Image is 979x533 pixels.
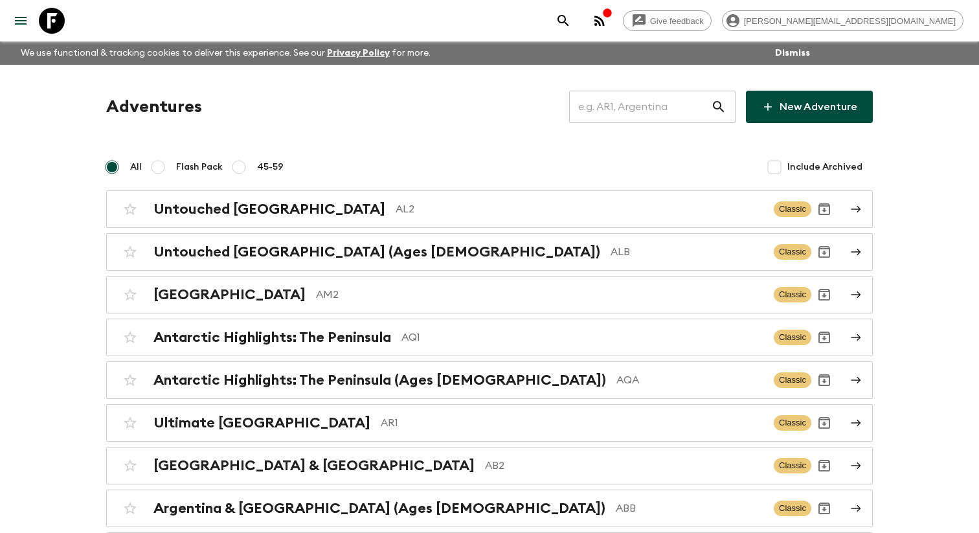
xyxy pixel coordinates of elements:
[811,495,837,521] button: Archive
[623,10,712,31] a: Give feedback
[153,244,600,260] h2: Untouched [GEOGRAPHIC_DATA] (Ages [DEMOGRAPHIC_DATA])
[316,287,763,302] p: AM2
[774,415,811,431] span: Classic
[381,415,763,431] p: AR1
[550,8,576,34] button: search adventures
[327,49,390,58] a: Privacy Policy
[569,89,711,125] input: e.g. AR1, Argentina
[811,324,837,350] button: Archive
[153,414,370,431] h2: Ultimate [GEOGRAPHIC_DATA]
[811,282,837,308] button: Archive
[106,361,873,399] a: Antarctic Highlights: The Peninsula (Ages [DEMOGRAPHIC_DATA])AQAClassicArchive
[774,330,811,345] span: Classic
[774,501,811,516] span: Classic
[106,190,873,228] a: Untouched [GEOGRAPHIC_DATA]AL2ClassicArchive
[774,201,811,217] span: Classic
[396,201,763,217] p: AL2
[106,94,202,120] h1: Adventures
[106,404,873,442] a: Ultimate [GEOGRAPHIC_DATA]AR1ClassicArchive
[16,41,436,65] p: We use functional & tracking cookies to deliver this experience. See our for more.
[772,44,813,62] button: Dismiss
[722,10,963,31] div: [PERSON_NAME][EMAIL_ADDRESS][DOMAIN_NAME]
[106,447,873,484] a: [GEOGRAPHIC_DATA] & [GEOGRAPHIC_DATA]AB2ClassicArchive
[401,330,763,345] p: AQ1
[153,500,605,517] h2: Argentina & [GEOGRAPHIC_DATA] (Ages [DEMOGRAPHIC_DATA])
[153,329,391,346] h2: Antarctic Highlights: The Peninsula
[106,276,873,313] a: [GEOGRAPHIC_DATA]AM2ClassicArchive
[616,372,763,388] p: AQA
[616,501,763,516] p: ABB
[811,196,837,222] button: Archive
[811,453,837,479] button: Archive
[106,490,873,527] a: Argentina & [GEOGRAPHIC_DATA] (Ages [DEMOGRAPHIC_DATA])ABBClassicArchive
[811,367,837,393] button: Archive
[176,161,223,174] span: Flash Pack
[611,244,763,260] p: ALB
[153,372,606,389] h2: Antarctic Highlights: The Peninsula (Ages [DEMOGRAPHIC_DATA])
[257,161,284,174] span: 45-59
[737,16,963,26] span: [PERSON_NAME][EMAIL_ADDRESS][DOMAIN_NAME]
[130,161,142,174] span: All
[153,201,385,218] h2: Untouched [GEOGRAPHIC_DATA]
[746,91,873,123] a: New Adventure
[153,457,475,474] h2: [GEOGRAPHIC_DATA] & [GEOGRAPHIC_DATA]
[643,16,711,26] span: Give feedback
[106,319,873,356] a: Antarctic Highlights: The PeninsulaAQ1ClassicArchive
[774,244,811,260] span: Classic
[774,287,811,302] span: Classic
[774,372,811,388] span: Classic
[153,286,306,303] h2: [GEOGRAPHIC_DATA]
[774,458,811,473] span: Classic
[8,8,34,34] button: menu
[106,233,873,271] a: Untouched [GEOGRAPHIC_DATA] (Ages [DEMOGRAPHIC_DATA])ALBClassicArchive
[811,239,837,265] button: Archive
[787,161,862,174] span: Include Archived
[485,458,763,473] p: AB2
[811,410,837,436] button: Archive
